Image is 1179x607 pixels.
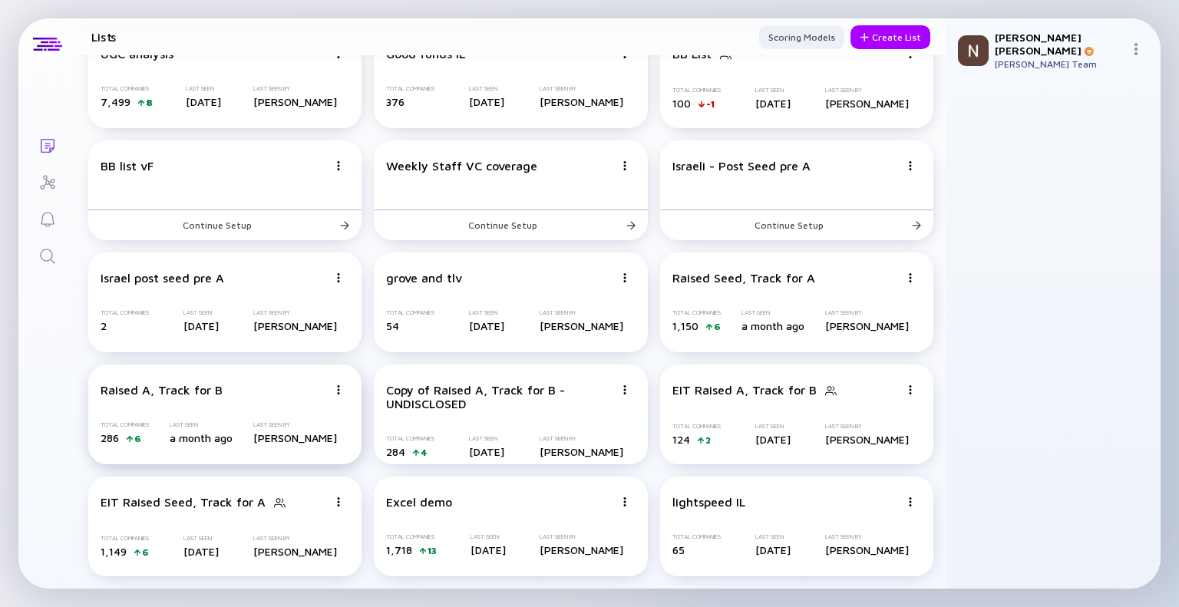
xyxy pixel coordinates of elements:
[173,213,276,237] div: Continue Setup
[386,85,434,92] div: Total Companies
[620,161,629,170] img: Menu
[386,543,412,556] span: 1,718
[825,87,909,94] div: Last Seen By
[91,30,117,44] h1: Lists
[825,423,909,430] div: Last Seen By
[540,319,623,332] div: [PERSON_NAME]
[672,533,721,540] div: Total Companies
[186,85,221,92] div: Last Seen
[825,433,909,446] div: [PERSON_NAME]
[469,435,504,442] div: Last Seen
[672,543,685,556] span: 65
[101,309,149,316] div: Total Companies
[183,319,219,332] div: [DATE]
[672,97,691,110] span: 100
[706,98,715,110] div: -1
[18,200,76,236] a: Reminders
[906,497,915,506] img: Menu
[745,213,848,237] div: Continue Setup
[101,495,266,509] div: EIT Raised Seed, Track for A
[101,535,149,542] div: Total Companies
[253,535,337,542] div: Last Seen By
[759,25,844,49] button: Scoring Models
[825,543,909,556] div: [PERSON_NAME]
[995,58,1124,70] div: [PERSON_NAME] Team
[825,309,909,316] div: Last Seen By
[469,319,504,332] div: [DATE]
[386,533,437,540] div: Total Companies
[755,87,791,94] div: Last Seen
[253,545,337,558] div: [PERSON_NAME]
[428,545,437,556] div: 13
[386,271,462,285] div: grove and tlv
[471,533,506,540] div: Last Seen
[995,31,1124,57] div: [PERSON_NAME] [PERSON_NAME]
[253,319,337,332] div: [PERSON_NAME]
[958,35,989,66] img: Nikki Profile Picture
[705,434,711,446] div: 2
[540,445,623,458] div: [PERSON_NAME]
[101,431,119,444] span: 286
[755,97,791,110] div: [DATE]
[850,25,930,49] button: Create List
[714,321,721,332] div: 6
[386,319,399,332] span: 54
[540,95,623,108] div: [PERSON_NAME]
[620,497,629,506] img: Menu
[1130,43,1142,55] img: Menu
[386,159,537,173] div: Weekly Staff VC coverage
[755,533,791,540] div: Last Seen
[755,433,791,446] div: [DATE]
[101,271,224,285] div: Israel post seed pre A
[755,423,791,430] div: Last Seen
[253,309,337,316] div: Last Seen By
[101,545,127,558] span: 1,149
[386,95,405,108] span: 376
[469,85,504,92] div: Last Seen
[101,85,153,92] div: Total Companies
[18,163,76,200] a: Investor Map
[540,435,623,442] div: Last Seen By
[906,385,915,394] img: Menu
[334,161,343,170] img: Menu
[469,309,504,316] div: Last Seen
[672,309,721,316] div: Total Companies
[906,161,915,170] img: Menu
[101,159,154,173] div: BB list vF
[88,209,362,240] button: Continue Setup
[374,209,647,240] button: Continue Setup
[183,535,219,542] div: Last Seen
[18,236,76,273] a: Search
[540,85,623,92] div: Last Seen By
[469,95,504,108] div: [DATE]
[620,385,629,394] img: Menu
[183,309,219,316] div: Last Seen
[334,385,343,394] img: Menu
[672,271,815,285] div: Raised Seed, Track for A
[253,95,337,108] div: [PERSON_NAME]
[253,431,337,444] div: [PERSON_NAME]
[672,319,698,332] span: 1,150
[253,421,337,428] div: Last Seen By
[741,319,804,332] div: a month ago
[825,319,909,332] div: [PERSON_NAME]
[101,319,107,332] span: 2
[334,273,343,282] img: Menu
[170,431,233,444] div: a month ago
[386,309,434,316] div: Total Companies
[334,497,343,506] img: Menu
[142,546,149,558] div: 6
[101,383,223,397] div: Raised A, Track for B
[825,97,909,110] div: [PERSON_NAME]
[620,273,629,282] img: Menu
[755,543,791,556] div: [DATE]
[386,445,405,458] span: 284
[672,87,721,94] div: Total Companies
[18,126,76,163] a: Lists
[540,533,623,540] div: Last Seen By
[146,97,153,108] div: 8
[469,445,504,458] div: [DATE]
[253,85,337,92] div: Last Seen By
[421,447,428,458] div: 4
[540,543,623,556] div: [PERSON_NAME]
